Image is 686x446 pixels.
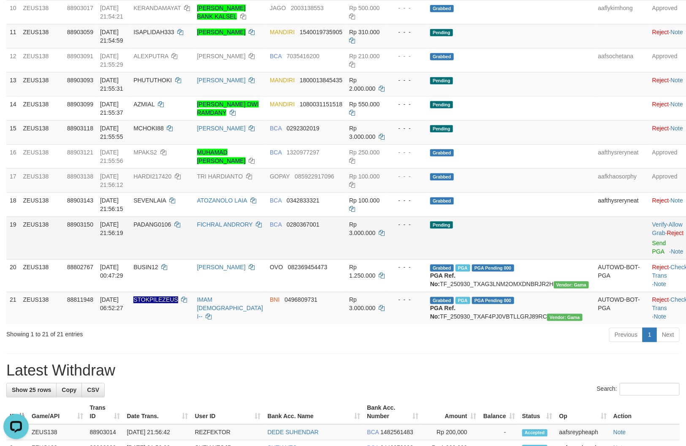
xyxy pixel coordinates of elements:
td: 16 [6,144,20,168]
span: Copy 1482561483 to clipboard [380,429,413,436]
th: Bank Acc. Name: activate to sort column ascending [264,400,364,424]
span: [DATE] 21:54:59 [100,29,123,44]
span: [DATE] 21:56:15 [100,197,123,212]
span: Copy 082369454473 to clipboard [288,264,327,271]
a: CSV [81,383,105,397]
span: [DATE] 21:55:31 [100,77,123,92]
a: Reject [652,77,669,84]
span: Copy 1800013845435 to clipboard [300,77,342,84]
span: Copy 0280367001 to clipboard [287,221,320,228]
span: BCA [270,125,282,132]
span: Nama rekening ada tanda titik/strip, harap diedit [133,297,178,303]
div: - - - [391,4,423,12]
td: 15 [6,120,20,144]
span: Pending [430,77,453,84]
td: 20 [6,259,20,292]
a: Note [671,101,683,108]
span: KERANDAMAYAT [133,5,181,11]
span: 88903150 [67,221,93,228]
span: Marked by aafsreyleap [456,297,470,304]
span: Grabbed [430,173,454,181]
th: User ID: activate to sort column ascending [192,400,264,424]
span: 88903138 [67,173,93,180]
td: ZEUS138 [20,48,64,72]
a: Reject [652,125,669,132]
td: [DATE] 21:56:42 [124,424,192,441]
a: Reject [652,197,669,204]
span: Copy 0342833321 to clipboard [287,197,320,204]
a: Verify [652,221,667,228]
a: Note [671,125,683,132]
div: - - - [391,148,423,157]
span: 88811948 [67,297,93,303]
a: Send PGA [652,240,666,255]
td: 88903014 [87,424,124,441]
span: MPAKS2 [133,149,157,156]
span: BNI [270,297,279,303]
h1: Latest Withdraw [6,362,680,379]
td: Rp 200,000 [422,424,480,441]
span: BUSIN12 [133,264,158,271]
span: HARDI217420 [133,173,171,180]
td: aafthysreryneat [595,144,649,168]
span: MANDIRI [270,77,295,84]
div: - - - [391,124,423,132]
a: [PERSON_NAME] BANK KALSEL [197,5,246,20]
a: TRI HARDIANTO [197,173,243,180]
span: 88903118 [67,125,93,132]
div: - - - [391,76,423,84]
span: PHUTUTHOKI [133,77,172,84]
span: Rp 3.000.000 [349,221,375,236]
span: Rp 550.000 [349,101,380,108]
span: OVO [270,264,283,271]
td: ZEUS138 [20,144,64,168]
span: Copy 0496809731 to clipboard [285,297,317,303]
span: Pending [430,125,453,132]
th: Date Trans.: activate to sort column ascending [124,400,192,424]
span: Rp 210.000 [349,53,380,59]
td: ZEUS138 [20,168,64,192]
span: MANDIRI [270,101,295,108]
td: AUTOWD-BOT-PGA [595,259,649,292]
a: Reject [652,29,669,35]
td: aafkhaosorphy [595,168,649,192]
span: Rp 1.250.000 [349,264,375,279]
span: Accepted [522,430,548,437]
span: Rp 500.000 [349,5,380,11]
a: [PERSON_NAME] [197,264,246,271]
td: ZEUS138 [20,96,64,120]
span: [DATE] 21:55:29 [100,53,123,68]
td: 14 [6,96,20,120]
th: Op: activate to sort column ascending [556,400,610,424]
a: Reject [652,297,669,303]
span: GOPAY [270,173,290,180]
span: Copy 0292302019 to clipboard [287,125,320,132]
span: Copy 1540019735905 to clipboard [300,29,342,35]
td: 19 [6,216,20,259]
span: Pending [430,29,453,36]
span: Grabbed [430,297,454,304]
span: [DATE] 06:52:27 [100,297,123,312]
span: BCA [270,53,282,59]
span: Grabbed [430,53,454,60]
td: ZEUS138 [20,292,64,324]
span: Rp 250.000 [349,149,380,156]
div: - - - [391,100,423,108]
span: · [652,221,683,236]
b: PGA Ref. No: [430,305,456,320]
span: Grabbed [430,149,454,157]
td: 11 [6,24,20,48]
a: [PERSON_NAME] [197,125,246,132]
td: 12 [6,48,20,72]
span: Rp 100.000 [349,197,380,204]
th: Balance: activate to sort column ascending [480,400,519,424]
span: MANDIRI [270,29,295,35]
span: JAGO [270,5,286,11]
div: - - - [391,196,423,205]
a: [PERSON_NAME] DWI RAMDANY [197,101,259,116]
span: SEVENLAIA [133,197,166,204]
span: 88903143 [67,197,93,204]
span: Grabbed [430,5,454,12]
div: - - - [391,172,423,181]
span: 88903017 [67,5,93,11]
